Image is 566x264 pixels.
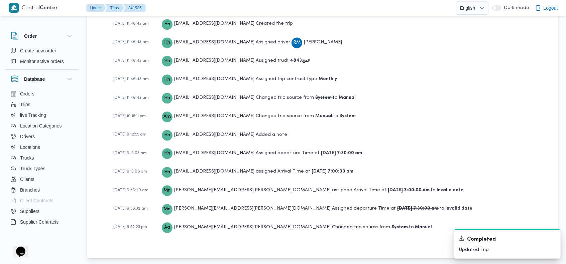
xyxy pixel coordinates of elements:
b: [DATE] 7:00:00 am [388,188,431,192]
p: Updated Trip [459,246,555,253]
div: Changed trip source from to [162,92,356,103]
span: [DATE] 9:52:23 pm [113,225,147,229]
span: Locations [20,143,40,151]
button: Branches [8,185,76,195]
span: live Tracking [20,111,46,119]
b: Invalid date [436,188,464,192]
iframe: chat widget [7,237,28,257]
div: Hadeer.hesham@illa.com.eg [162,37,173,48]
button: Drivers [8,131,76,142]
span: Devices [20,229,37,237]
span: Completed [467,236,496,244]
span: [DATE] 11:46:43 am [113,22,149,26]
span: [PERSON_NAME][EMAIL_ADDRESS][PERSON_NAME][DOMAIN_NAME] [174,188,331,192]
span: [EMAIL_ADDRESS][DOMAIN_NAME] [174,114,254,118]
span: [DATE] 11:46:43 am [113,59,149,63]
b: [DATE] 7:30:00 am [321,151,362,155]
span: Truck Types [20,165,45,173]
b: Manual [315,114,333,118]
div: Assigned departure Time at [162,147,362,159]
span: [DATE] 11:46:43 am [113,96,149,100]
span: [PERSON_NAME] [304,40,342,44]
button: Clients [8,174,76,185]
span: Aa [164,222,170,233]
span: Hh [164,148,170,159]
span: [EMAIL_ADDRESS][DOMAIN_NAME] [174,133,254,137]
button: Logout [533,1,561,15]
span: [PERSON_NAME][EMAIL_ADDRESS][PERSON_NAME][DOMAIN_NAME] [174,206,331,211]
button: Orders [8,88,76,99]
div: Assigned departure Time at to [162,203,472,214]
b: Manual [414,225,432,229]
span: [EMAIL_ADDRESS][DOMAIN_NAME] [174,40,254,44]
div: Assem.mohamed@illa.com.eg [162,111,173,122]
button: 341935 [123,4,146,12]
span: Logout [544,4,558,12]
div: Notification [459,235,555,244]
button: Truck Types [8,163,76,174]
button: Devices [8,227,76,238]
span: Drivers [20,133,35,141]
span: [EMAIL_ADDRESS][DOMAIN_NAME] [174,58,254,63]
span: Hh [164,19,170,30]
span: [DATE] 10:15:11 pm [113,114,146,118]
b: System [315,95,333,100]
b: System [338,114,356,118]
div: Hadeer.hesham@illa.com.eg [162,167,173,178]
div: Changed trip source from to [162,221,432,233]
h3: Order [24,32,37,40]
div: Hadeer.hesham@illa.com.eg [162,93,173,103]
span: Supplier Contracts [20,218,59,226]
span: Client Contracts [20,197,53,205]
div: Database [5,88,79,233]
div: Order [5,45,79,69]
span: [EMAIL_ADDRESS][DOMAIN_NAME] [174,77,254,81]
span: [DATE] 9:13:08 am [113,170,147,174]
span: Suppliers [20,207,39,215]
span: [EMAIL_ADDRESS][DOMAIN_NAME] [174,169,254,174]
b: [DATE] 7:00:00 am [312,169,353,174]
div: Hadeer.hesham@illa.com.eg [162,74,173,85]
div: Hadeer.hesham@illa.com.eg [162,130,173,141]
div: Assigned truck [162,55,310,66]
span: [EMAIL_ADDRESS][DOMAIN_NAME] [174,21,254,26]
button: Trucks [8,153,76,163]
div: assigned Arrival Time at to [162,184,464,196]
button: Location Categories [8,120,76,131]
span: [DATE] 9:56:32 am [113,207,148,211]
div: Hadeer.hesham@illa.com.eg [162,148,173,159]
span: Mn [164,185,171,196]
button: Trips [8,99,76,110]
div: Created the trip [162,18,293,29]
span: Hh [164,93,170,103]
span: [DATE] 11:46:43 am [113,77,149,81]
div: Radha Muhammad Alsadiq Ahmad Alshoshaah [292,37,302,48]
button: Trips [105,4,124,12]
span: Monitor active orders [20,57,64,65]
div: Ahmed.adel@illa.com.eg [162,222,173,233]
span: Trucks [20,154,34,162]
div: Mohamed.nabil@illa.com.eg [162,204,173,215]
b: Monthly [319,77,337,81]
span: Am [163,111,171,122]
span: [EMAIL_ADDRESS][DOMAIN_NAME] [174,151,254,155]
span: Hh [164,56,170,66]
span: Hh [164,167,170,178]
span: Mn [164,204,171,215]
div: Added a note [162,129,287,141]
div: Hadeer.hesham@illa.com.eg [162,56,173,66]
button: live Tracking [8,110,76,120]
span: Hh [164,74,170,85]
span: Hh [164,130,170,141]
span: Create new order [20,47,56,55]
div: Mohamed.nabil@illa.com.eg [162,185,173,196]
span: RM [293,37,301,48]
span: [PERSON_NAME][EMAIL_ADDRESS][PERSON_NAME][DOMAIN_NAME] [174,225,331,229]
div: Assigned driver [162,36,342,48]
div: assigned Arrival Time at [162,166,353,177]
div: Changed trip source from to [162,110,356,122]
b: Center [40,6,58,11]
button: Order [11,32,74,40]
button: Home [86,4,106,12]
b: عمج4843 [290,58,310,63]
